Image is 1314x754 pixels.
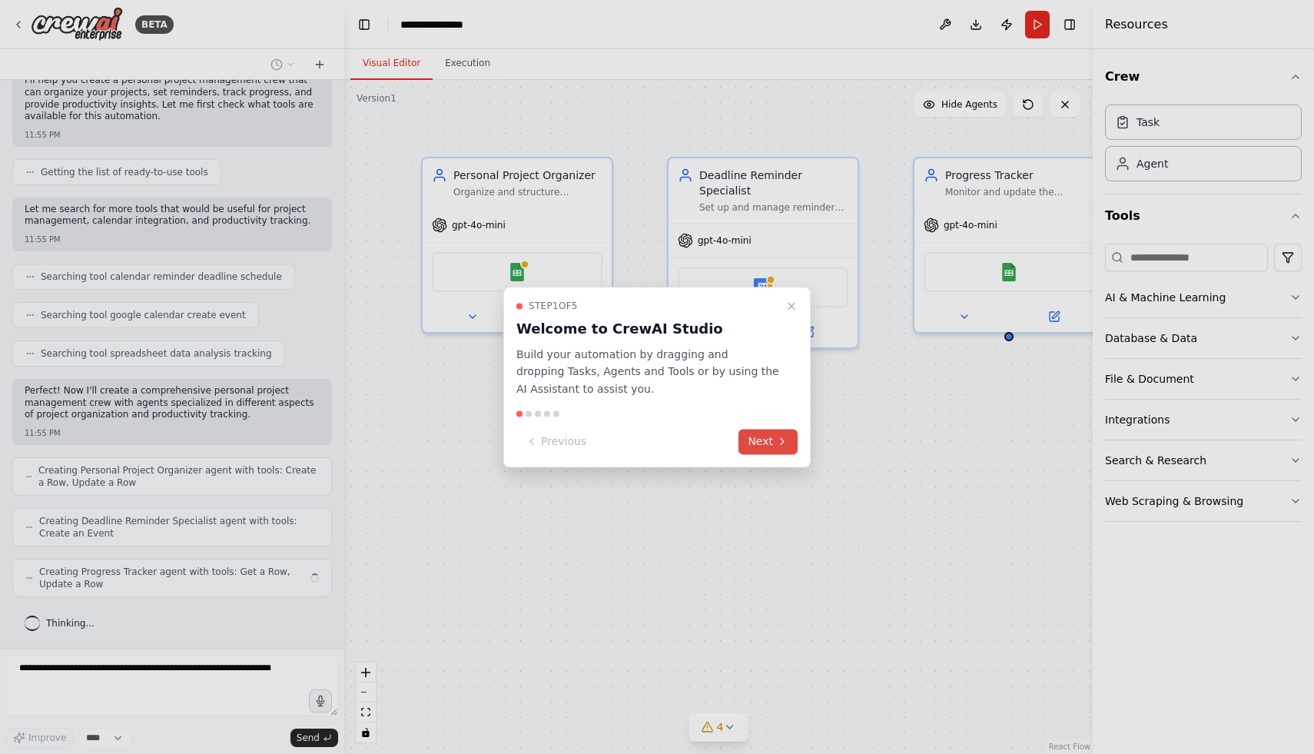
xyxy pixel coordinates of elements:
button: Hide left sidebar [353,14,375,35]
button: Next [738,429,798,454]
p: Build your automation by dragging and dropping Tasks, Agents and Tools or by using the AI Assista... [516,346,779,398]
span: Step 1 of 5 [529,300,578,312]
button: Close walkthrough [782,297,801,315]
h3: Welcome to CrewAI Studio [516,318,779,340]
button: Previous [516,429,596,454]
